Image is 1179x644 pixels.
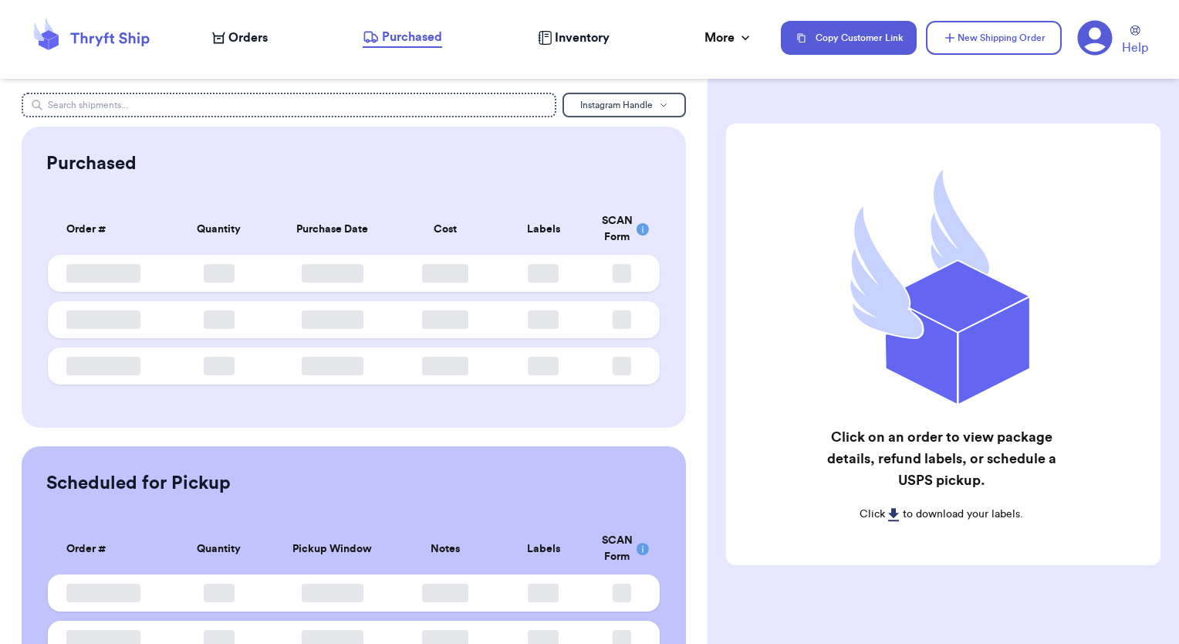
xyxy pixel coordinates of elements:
div: SCAN Form [602,213,641,246]
a: Inventory [538,29,610,47]
button: Instagram Handle [562,93,686,117]
span: Orders [228,29,268,47]
p: Click to download your labels. [819,507,1063,522]
th: Quantity [170,524,268,575]
h2: Scheduled for Pickup [46,471,231,496]
th: Notes [397,524,495,575]
a: Orders [212,29,268,47]
span: Purchased [382,28,442,46]
th: Purchase Date [268,204,397,255]
th: Cost [397,204,495,255]
a: Help [1122,25,1148,57]
th: Pickup Window [268,524,397,575]
span: Help [1122,39,1148,57]
th: Labels [495,204,593,255]
span: Inventory [555,29,610,47]
th: Quantity [170,204,268,255]
input: Search shipments... [22,93,557,117]
span: Instagram Handle [580,100,653,110]
th: Labels [495,524,593,575]
h2: Purchased [46,151,137,176]
button: New Shipping Order [926,21,1062,55]
button: Copy Customer Link [781,21,917,55]
th: Order # [48,204,171,255]
h2: Click on an order to view package details, refund labels, or schedule a USPS pickup. [819,426,1063,491]
div: SCAN Form [602,533,641,565]
a: Purchased [363,28,442,48]
th: Order # [48,524,171,575]
div: More [704,29,753,47]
